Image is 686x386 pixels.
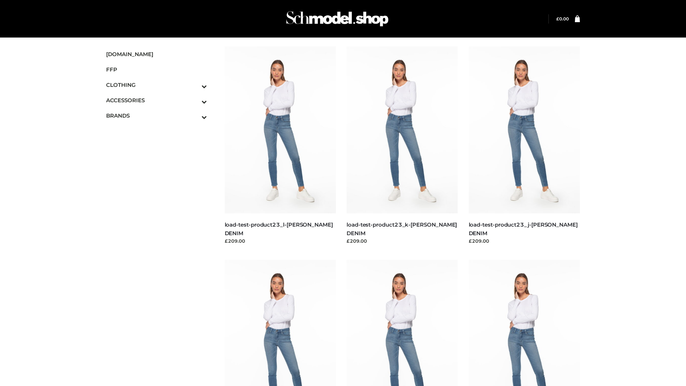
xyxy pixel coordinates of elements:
a: BRANDSToggle Submenu [106,108,207,123]
span: [DOMAIN_NAME] [106,50,207,58]
a: CLOTHINGToggle Submenu [106,77,207,93]
span: CLOTHING [106,81,207,89]
div: £209.00 [225,237,336,244]
a: £0.00 [556,16,569,21]
div: £209.00 [347,237,458,244]
div: £209.00 [469,237,580,244]
img: Schmodel Admin 964 [284,5,391,33]
a: load-test-product23_l-[PERSON_NAME] DENIM [225,221,333,236]
a: FFP [106,62,207,77]
button: Toggle Submenu [182,77,207,93]
a: load-test-product23_k-[PERSON_NAME] DENIM [347,221,457,236]
button: Toggle Submenu [182,93,207,108]
span: FFP [106,65,207,74]
span: ACCESSORIES [106,96,207,104]
span: BRANDS [106,112,207,120]
a: [DOMAIN_NAME] [106,46,207,62]
span: £ [556,16,559,21]
bdi: 0.00 [556,16,569,21]
a: ACCESSORIESToggle Submenu [106,93,207,108]
button: Toggle Submenu [182,108,207,123]
a: load-test-product23_j-[PERSON_NAME] DENIM [469,221,578,236]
